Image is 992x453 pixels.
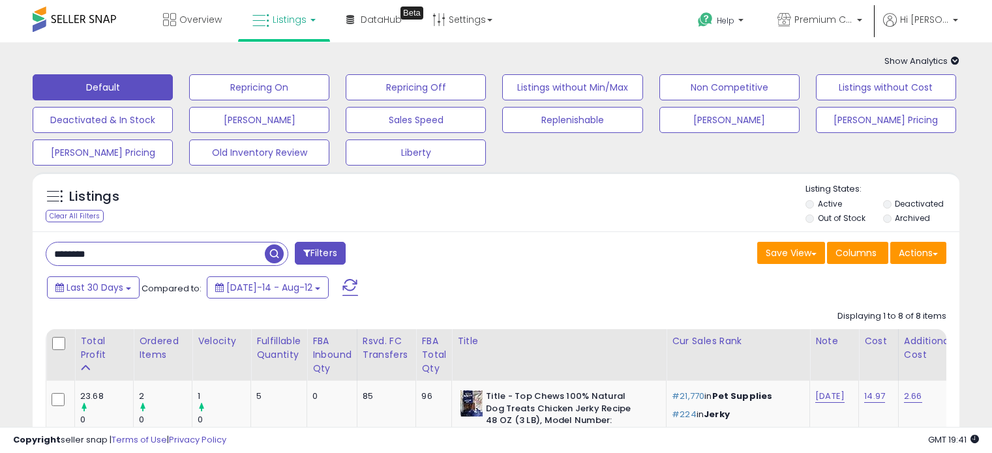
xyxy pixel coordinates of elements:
[672,409,800,420] p: in
[169,433,226,446] a: Privacy Policy
[273,13,307,26] span: Listings
[207,276,329,299] button: [DATE]-14 - Aug-12
[400,7,423,20] div: Tooltip anchor
[794,13,853,26] span: Premium Convenience
[69,188,119,206] h5: Listings
[816,107,956,133] button: [PERSON_NAME] Pricing
[890,242,946,264] button: Actions
[361,13,402,26] span: DataHub
[837,310,946,323] div: Displaying 1 to 8 of 8 items
[704,408,730,420] span: Jerky
[900,13,949,26] span: Hi [PERSON_NAME]
[226,281,312,294] span: [DATE]-14 - Aug-12
[486,390,644,442] b: Title - Top Chews 100% Natural Dog Treats Chicken Jerky Recipe 48 OZ (3 LB), Model Number: chicke...
[112,433,167,446] a: Terms of Use
[672,408,697,420] span: #224
[502,107,642,133] button: Replenishable
[895,198,944,209] label: Deactivated
[659,74,800,100] button: Non Competitive
[139,414,192,426] div: 0
[47,276,140,299] button: Last 30 Days
[33,139,173,166] button: [PERSON_NAME] Pricing
[697,12,714,28] i: Get Help
[884,55,959,67] span: Show Analytics
[717,15,734,26] span: Help
[198,390,250,402] div: 1
[142,282,202,295] span: Compared to:
[346,139,486,166] button: Liberty
[805,183,959,196] p: Listing States:
[80,334,128,362] div: Total Profit
[139,390,192,402] div: 2
[827,242,888,264] button: Columns
[198,334,245,348] div: Velocity
[835,246,877,259] span: Columns
[189,139,329,166] button: Old Inventory Review
[139,334,187,362] div: Ordered Items
[346,107,486,133] button: Sales Speed
[189,74,329,100] button: Repricing On
[421,390,442,402] div: 96
[256,390,297,402] div: 5
[80,414,133,426] div: 0
[457,334,661,348] div: Title
[502,74,642,100] button: Listings without Min/Max
[189,107,329,133] button: [PERSON_NAME]
[659,107,800,133] button: [PERSON_NAME]
[672,390,704,402] span: #21,770
[312,390,347,402] div: 0
[33,74,173,100] button: Default
[904,390,922,403] a: 2.66
[815,334,853,348] div: Note
[198,414,250,426] div: 0
[928,433,979,446] span: 2025-09-12 19:41 GMT
[818,198,842,209] label: Active
[864,334,893,348] div: Cost
[816,74,956,100] button: Listings without Cost
[13,433,61,446] strong: Copyright
[67,281,123,294] span: Last 30 Days
[757,242,825,264] button: Save View
[864,390,885,403] a: 14.97
[80,390,133,402] div: 23.68
[363,334,411,362] div: Rsvd. FC Transfers
[46,210,104,222] div: Clear All Filters
[13,434,226,446] div: seller snap | |
[295,242,346,265] button: Filters
[712,390,773,402] span: Pet Supplies
[33,107,173,133] button: Deactivated & In Stock
[312,334,352,375] div: FBA inbound Qty
[687,2,757,42] a: Help
[179,13,222,26] span: Overview
[672,390,800,402] p: in
[815,390,845,403] a: [DATE]
[672,334,804,348] div: Cur Sales Rank
[256,334,301,362] div: Fulfillable Quantity
[904,334,952,362] div: Additional Cost
[883,13,958,42] a: Hi [PERSON_NAME]
[346,74,486,100] button: Repricing Off
[421,334,446,375] div: FBA Total Qty
[818,212,865,224] label: Out of Stock
[460,390,483,416] img: 51O2G2GTzRL._SL40_.jpg
[895,212,930,224] label: Archived
[363,390,406,402] div: 85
